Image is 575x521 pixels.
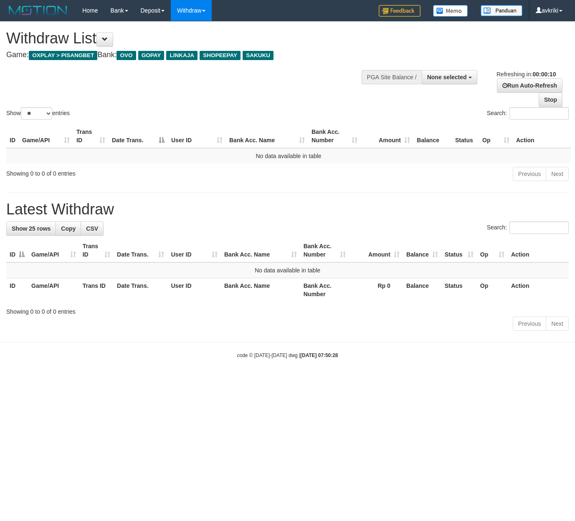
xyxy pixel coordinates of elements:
[243,51,274,60] span: SAKUKU
[6,278,28,302] th: ID
[6,239,28,262] th: ID: activate to sort column descending
[6,124,19,148] th: ID
[513,124,571,148] th: Action
[508,278,569,302] th: Action
[79,278,114,302] th: Trans ID
[477,239,508,262] th: Op: activate to sort column ascending
[167,239,221,262] th: User ID: activate to sort column ascending
[496,71,556,78] span: Refreshing in:
[479,124,513,148] th: Op: activate to sort column ascending
[300,352,338,358] strong: [DATE] 07:50:28
[81,221,104,236] a: CSV
[168,124,226,148] th: User ID: activate to sort column ascending
[237,352,338,358] small: code © [DATE]-[DATE] dwg |
[487,221,569,234] label: Search:
[56,221,81,236] a: Copy
[6,148,571,164] td: No data available in table
[28,278,79,302] th: Game/API
[221,278,300,302] th: Bank Acc. Name
[509,221,569,234] input: Search:
[28,239,79,262] th: Game/API: activate to sort column ascending
[497,78,562,93] a: Run Auto-Refresh
[6,51,375,59] h4: Game: Bank:
[114,278,167,302] th: Date Trans.
[6,201,569,218] h1: Latest Withdraw
[362,70,422,84] div: PGA Site Balance /
[6,30,375,47] h1: Withdraw List
[403,239,441,262] th: Balance: activate to sort column ascending
[361,124,413,148] th: Amount: activate to sort column ascending
[12,225,51,232] span: Show 25 rows
[226,124,308,148] th: Bank Acc. Name: activate to sort column ascending
[166,51,198,60] span: LINKAJA
[477,278,508,302] th: Op
[300,239,349,262] th: Bank Acc. Number: activate to sort column ascending
[427,74,467,81] span: None selected
[441,278,477,302] th: Status
[487,107,569,120] label: Search:
[379,5,420,17] img: Feedback.jpg
[79,239,114,262] th: Trans ID: activate to sort column ascending
[167,278,221,302] th: User ID
[532,71,556,78] strong: 00:00:10
[452,124,479,148] th: Status
[403,278,441,302] th: Balance
[200,51,241,60] span: SHOPEEPAY
[508,239,569,262] th: Action
[422,70,477,84] button: None selected
[300,278,349,302] th: Bank Acc. Number
[433,5,468,17] img: Button%20Memo.svg
[6,107,70,120] label: Show entries
[109,124,168,148] th: Date Trans.: activate to sort column descending
[539,93,562,107] a: Stop
[6,304,569,316] div: Showing 0 to 0 of 0 entries
[117,51,136,60] span: OVO
[513,167,546,181] a: Previous
[349,278,403,302] th: Rp 0
[114,239,167,262] th: Date Trans.: activate to sort column ascending
[413,124,452,148] th: Balance
[73,124,109,148] th: Trans ID: activate to sort column ascending
[19,124,73,148] th: Game/API: activate to sort column ascending
[513,317,546,331] a: Previous
[441,239,477,262] th: Status: activate to sort column ascending
[138,51,165,60] span: GOPAY
[61,225,76,232] span: Copy
[29,51,97,60] span: OXPLAY > PISANGBET
[6,4,70,17] img: MOTION_logo.png
[509,107,569,120] input: Search:
[481,5,522,16] img: panduan.png
[21,107,52,120] select: Showentries
[6,221,56,236] a: Show 25 rows
[349,239,403,262] th: Amount: activate to sort column ascending
[308,124,361,148] th: Bank Acc. Number: activate to sort column ascending
[221,239,300,262] th: Bank Acc. Name: activate to sort column ascending
[6,166,233,178] div: Showing 0 to 0 of 0 entries
[546,317,569,331] a: Next
[86,225,98,232] span: CSV
[6,262,569,278] td: No data available in table
[546,167,569,181] a: Next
